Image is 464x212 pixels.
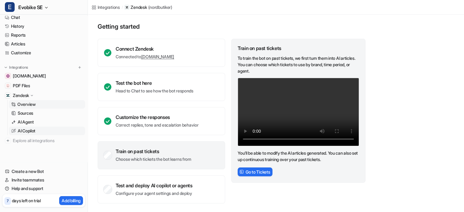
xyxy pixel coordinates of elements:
a: Chat [2,13,85,22]
a: Invite teammates [2,176,85,184]
a: www.evobike.se[DOMAIN_NAME] [2,72,85,80]
video: Your browser does not support the video tag. [238,78,359,146]
a: AI Agent [9,118,85,126]
a: Create a new Bot [2,167,85,176]
p: Correct replies, tone and escalation behavior [116,122,198,128]
div: Train on past tickets [238,45,359,51]
p: ( nordbutiker ) [148,4,172,10]
span: Explore all integrations [13,136,83,146]
p: 7 [7,198,9,204]
p: AI Copilot [18,128,35,134]
img: explore all integrations [5,138,11,144]
div: Test the bot here [116,80,193,86]
p: Add billing [62,197,81,204]
p: Zendesk [13,92,29,99]
a: [DOMAIN_NAME] [141,54,174,59]
a: Help and support [2,184,85,193]
button: Go to Tickets [238,167,272,176]
span: Evobike SE [18,3,43,12]
a: PDF FilesPDF Files [2,81,85,90]
div: Integrations [98,4,120,10]
p: Choose which tickets the bot learns from [116,156,191,162]
span: [DOMAIN_NAME] [13,73,46,79]
img: FrameIcon [239,170,244,174]
div: Test and deploy AI copilot or agents [116,182,192,189]
button: Add billing [59,196,83,205]
a: Articles [2,40,85,48]
p: Integrations [9,65,28,70]
span: / [122,5,123,10]
span: PDF Files [13,83,30,89]
a: Integrations [92,4,120,10]
a: Reports [2,31,85,39]
p: AI Agent [18,119,34,125]
button: Integrations [2,64,30,70]
span: E [5,2,15,12]
img: expand menu [4,65,8,70]
div: Train on past tickets [116,148,191,154]
img: PDF Files [6,84,10,88]
p: You’ll be able to modify the AI articles generated. You can also set up continuous training over ... [238,150,359,163]
p: Connected to [116,54,174,60]
img: www.evobike.se [6,74,10,78]
a: History [2,22,85,31]
a: Customize [2,49,85,57]
p: Sources [18,110,33,116]
p: Head to Chat to see how the bot responds [116,88,193,94]
a: Overview [9,100,85,109]
a: Zendesk(nordbutiker) [124,4,172,10]
a: Explore all integrations [2,136,85,145]
p: Zendesk [131,4,147,10]
p: Configure your agent settings and deploy [116,190,192,196]
p: days left on trial [12,197,41,204]
p: Getting started [98,23,366,30]
p: Overview [17,101,36,107]
div: Connect Zendesk [116,46,174,52]
div: Customize the responses [116,114,198,120]
p: To train the bot on past tickets, we first turn them into AI articles. You can choose which ticke... [238,55,359,74]
a: Sources [9,109,85,117]
a: AI Copilot [9,127,85,135]
img: Zendesk [6,94,10,97]
img: menu_add.svg [77,65,82,70]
